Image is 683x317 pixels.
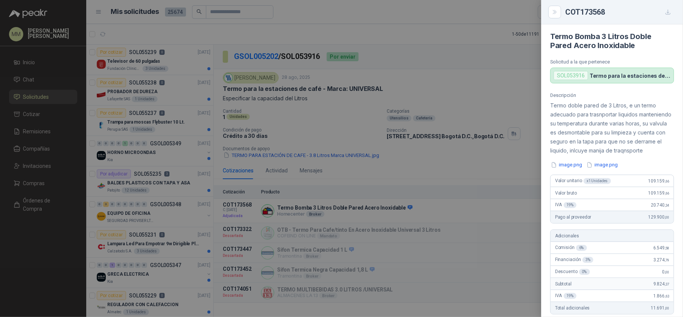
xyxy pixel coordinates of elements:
span: Comisión [555,245,587,251]
span: Valor bruto [555,190,577,196]
span: ,37 [665,282,669,286]
span: Subtotal [555,281,572,287]
span: ,79 [665,258,669,262]
span: Valor unitario [555,178,611,184]
button: Close [550,8,559,17]
div: 0 % [579,269,590,275]
div: 6 % [576,245,587,251]
div: Total adicionales [551,302,674,314]
span: 129.900 [648,214,669,220]
span: ,63 [665,294,669,298]
span: 20.740 [651,202,669,208]
span: ,00 [665,215,669,219]
span: 3.274 [653,257,669,263]
span: ,66 [665,179,669,183]
span: ,66 [665,191,669,195]
span: ,00 [665,306,669,310]
span: 109.159 [648,190,669,196]
span: Descuento [555,269,590,275]
button: image.png [550,161,583,169]
h4: Termo Bomba 3 Litros Doble Pared Acero Inoxidable [550,32,674,50]
button: image.png [586,161,618,169]
p: Solicitud a la que pertenece [550,59,674,65]
div: 19 % [564,202,577,208]
span: 1.866 [653,293,669,299]
div: SOL053916 [554,71,588,80]
p: Termo doble pared de 3 Litros, e un termo adecuado para trasnportar liquidos manteniendo su tempe... [550,101,674,155]
span: 9.824 [653,281,669,287]
div: 3 % [582,257,593,263]
span: Financiación [555,257,593,263]
span: ,58 [665,246,669,250]
div: COT173568 [565,6,674,18]
span: IVA [555,293,576,299]
span: 0 [662,269,669,275]
p: Termo para la estaciones de café - Marca: UNIVERSAL [590,72,671,79]
div: Adicionales [551,230,674,242]
div: x 1 Unidades [584,178,611,184]
span: 6.549 [653,245,669,251]
p: Descripción [550,92,674,98]
span: Pago al proveedor [555,214,591,220]
span: IVA [555,202,576,208]
span: 11.691 [651,305,669,311]
span: ,00 [665,270,669,274]
div: 19 % [564,293,577,299]
span: ,34 [665,203,669,207]
span: 109.159 [648,178,669,184]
